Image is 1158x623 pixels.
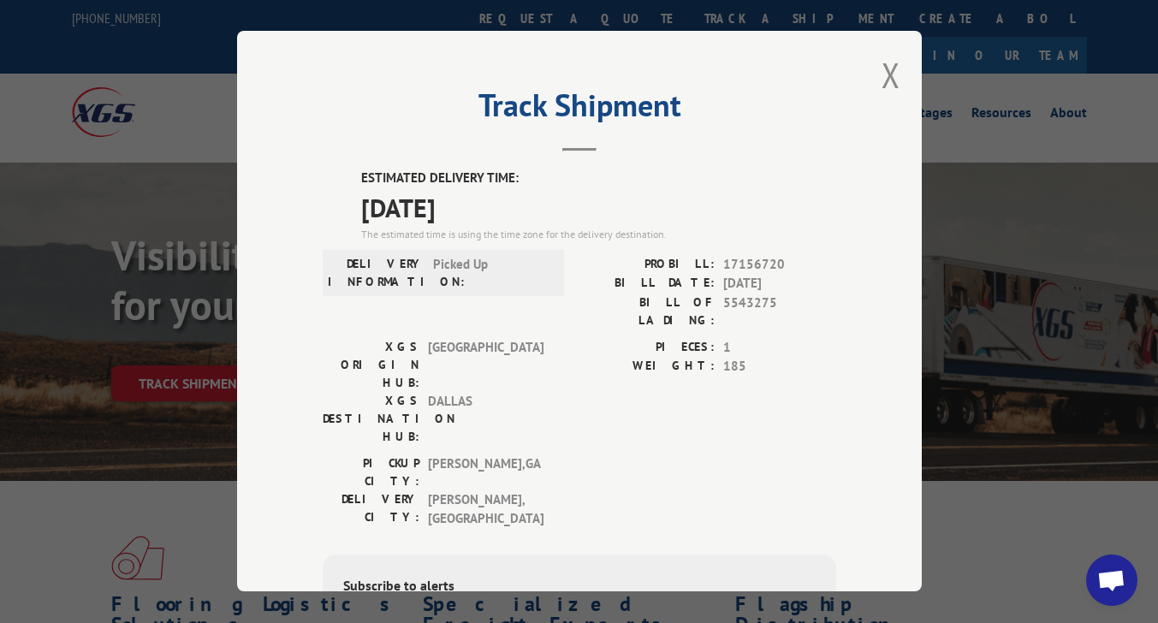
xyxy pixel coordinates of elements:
[323,392,419,446] label: XGS DESTINATION HUB:
[723,255,836,275] span: 17156720
[579,274,715,294] label: BILL DATE:
[882,52,900,98] button: Close modal
[1086,555,1137,606] div: Open chat
[323,454,419,490] label: PICKUP CITY:
[343,575,816,600] div: Subscribe to alerts
[579,255,715,275] label: PROBILL:
[323,93,836,126] h2: Track Shipment
[428,338,543,392] span: [GEOGRAPHIC_DATA]
[361,169,836,188] label: ESTIMATED DELIVERY TIME:
[579,294,715,329] label: BILL OF LADING:
[579,357,715,377] label: WEIGHT:
[323,338,419,392] label: XGS ORIGIN HUB:
[361,227,836,242] div: The estimated time is using the time zone for the delivery destination.
[723,294,836,329] span: 5543275
[579,338,715,358] label: PIECES:
[433,255,549,291] span: Picked Up
[428,490,543,529] span: [PERSON_NAME] , [GEOGRAPHIC_DATA]
[428,392,543,446] span: DALLAS
[428,454,543,490] span: [PERSON_NAME] , GA
[323,490,419,529] label: DELIVERY CITY:
[328,255,425,291] label: DELIVERY INFORMATION:
[723,338,836,358] span: 1
[723,357,836,377] span: 185
[361,188,836,227] span: [DATE]
[723,274,836,294] span: [DATE]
